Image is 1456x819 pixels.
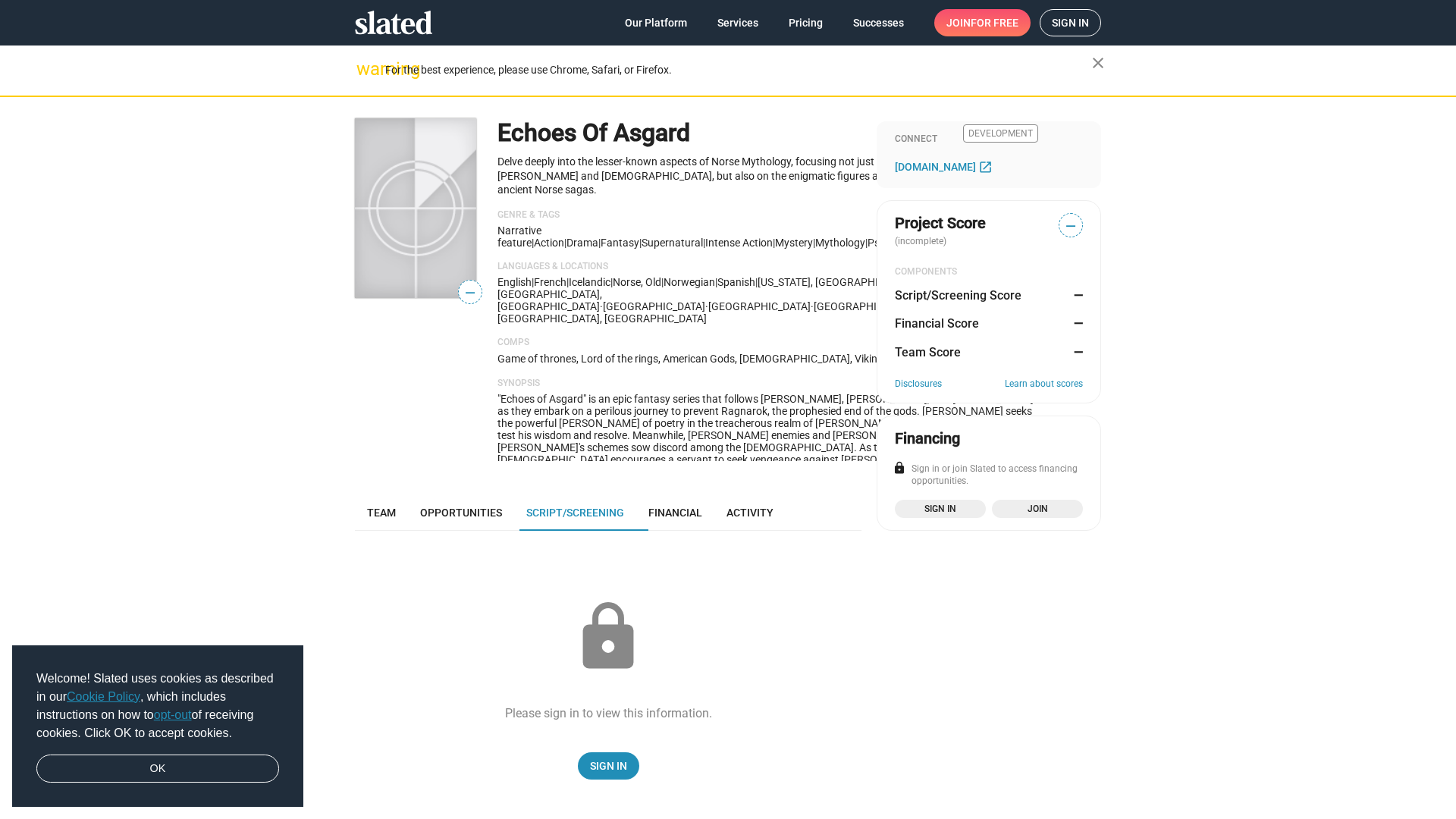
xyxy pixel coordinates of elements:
[566,237,598,249] span: Drama
[505,705,712,721] div: Please sign in to view this information.
[408,494,514,531] a: Opportunities
[717,9,758,36] span: Services
[1068,315,1083,331] dd: —
[705,9,770,36] a: Services
[661,276,664,288] span: |
[773,237,775,249] span: |
[755,276,758,288] span: |
[497,276,976,312] span: Appalachia, [GEOGRAPHIC_DATA], [GEOGRAPHIC_DATA]
[703,237,705,249] span: |
[610,276,613,288] span: |
[853,9,904,36] span: Successes
[705,237,773,249] span: intense action
[895,500,986,518] a: Sign in
[1059,216,1082,236] span: —
[726,507,773,519] span: Activity
[714,494,786,531] a: Activity
[497,155,1038,197] p: Delve deeply into the lesser-known aspects of Norse Mythology, focusing not just on the well-know...
[1052,10,1089,36] span: Sign in
[963,124,1038,143] span: Development
[895,266,1083,278] div: COMPONENTS
[459,283,482,303] span: —
[648,507,702,519] span: Financial
[758,276,918,288] span: [US_STATE], [GEOGRAPHIC_DATA]
[367,507,396,519] span: Team
[625,9,687,36] span: Our Platform
[603,300,705,312] span: [GEOGRAPHIC_DATA]
[777,9,835,36] a: Pricing
[895,463,1083,488] div: Sign in or join Slated to access financing opportunities.
[813,237,815,249] span: |
[642,237,703,249] span: Supernatural
[534,276,566,288] span: French
[708,300,811,312] span: [GEOGRAPHIC_DATA]
[532,237,534,249] span: |
[893,461,906,475] mat-icon: lock
[497,117,690,149] h1: Echoes Of Asgard
[895,158,996,176] a: [DOMAIN_NAME]
[36,670,279,742] span: Welcome! Slated uses cookies as described in our , which includes instructions on how to of recei...
[497,300,1024,325] span: [GEOGRAPHIC_DATA], [GEOGRAPHIC_DATA], [GEOGRAPHIC_DATA]
[895,213,986,234] span: Project Score
[12,645,303,808] div: cookieconsent
[705,300,708,312] span: ·
[815,237,865,249] span: mythology
[895,236,949,246] span: (incomplete)
[868,237,933,249] span: psychological
[895,287,1021,303] dt: Script/Screening Score
[775,237,813,249] span: mystery
[664,276,715,288] span: Norwegian
[356,60,375,78] mat-icon: warning
[564,237,566,249] span: |
[566,276,569,288] span: |
[526,507,624,519] span: Script/Screening
[497,261,1038,273] p: Languages & Locations
[497,224,541,249] span: Narrative feature
[715,276,717,288] span: |
[895,315,979,331] dt: Financial Score
[971,9,1018,36] span: for free
[385,60,1092,80] div: For the best experience, please use Chrome, Safari, or Firefox.
[420,507,502,519] span: Opportunities
[497,337,1038,349] p: Comps
[1005,378,1083,391] a: Learn about scores
[598,237,601,249] span: |
[569,276,610,288] span: Icelandic
[811,300,814,312] span: ·
[613,9,699,36] a: Our Platform
[865,237,868,249] span: |
[895,344,961,360] dt: Team Score
[497,393,1036,502] span: "Echoes of Asgard" is an epic fantasy series that follows [PERSON_NAME], [PERSON_NAME], and [PERS...
[497,352,1038,366] p: Game of thrones, Lord of the rings, American Gods, [DEMOGRAPHIC_DATA], Vikings Valhalla
[895,378,942,391] a: Disclosures
[639,237,642,249] span: |
[1089,54,1107,72] mat-icon: close
[934,9,1031,36] a: Joinfor free
[636,494,714,531] a: Financial
[814,300,916,312] span: [GEOGRAPHIC_DATA]
[355,494,408,531] a: Team
[978,159,993,174] mat-icon: open_in_new
[497,276,532,288] span: English
[895,161,976,173] span: [DOMAIN_NAME]
[497,209,1038,221] p: Genre & Tags
[841,9,916,36] a: Successes
[600,300,603,312] span: ·
[67,690,140,703] a: Cookie Policy
[613,276,661,288] span: Norse, Old
[1040,9,1101,36] a: Sign in
[532,276,534,288] span: |
[578,752,639,780] a: Sign In
[154,708,192,721] a: opt-out
[534,237,564,249] span: Action
[1068,287,1083,303] dd: —
[717,276,755,288] span: Spanish
[946,9,1018,36] span: Join
[36,755,279,783] a: dismiss cookie message
[904,501,977,516] span: Sign in
[590,752,627,780] span: Sign In
[992,500,1083,518] a: Join
[570,599,646,675] mat-icon: lock
[1001,501,1074,516] span: Join
[1068,344,1083,360] dd: —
